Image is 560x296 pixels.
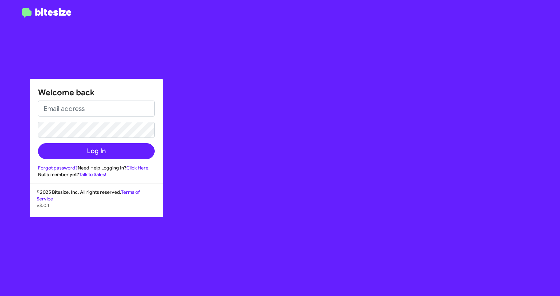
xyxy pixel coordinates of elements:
p: v3.0.1 [37,202,156,209]
input: Email address [38,101,155,117]
h1: Welcome back [38,87,155,98]
a: Forgot password? [38,165,78,171]
div: Not a member yet? [38,171,155,178]
a: Click Here! [126,165,150,171]
div: © 2025 Bitesize, Inc. All rights reserved. [30,189,163,217]
a: Talk to Sales! [79,171,106,177]
div: Need Help Logging In? [38,164,155,171]
button: Log In [38,143,155,159]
